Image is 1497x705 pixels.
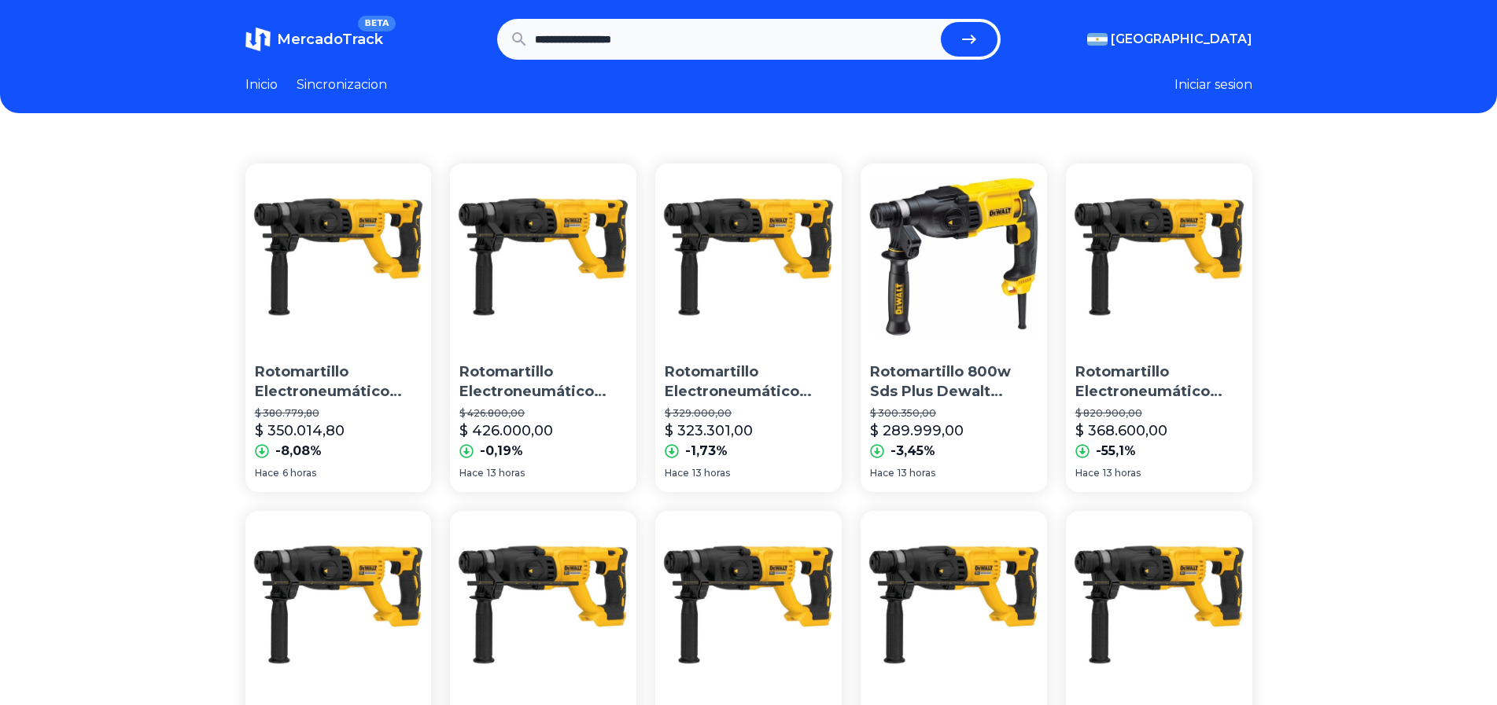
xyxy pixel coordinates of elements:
[1075,362,1243,402] p: Rotomartillo Electroneumático Dewalt Baretools Dch133b Inalámbrico Amarillo Y Negro Con 20w De Po...
[1075,420,1167,442] p: $ 368.600,00
[480,442,523,461] p: -0,19%
[277,31,383,48] span: MercadoTrack
[870,420,964,442] p: $ 289.999,00
[870,407,1038,420] p: $ 300.350,00
[1066,163,1252,350] img: Rotomartillo Electroneumático Dewalt Baretools Dch133b Inalámbrico Amarillo Y Negro Con 20w De Po...
[459,362,627,402] p: Rotomartillo Electroneumático Dewalt Baretools Dch133b Inalámbrico Amarillo Y Negro Con 20w De Po...
[665,407,832,420] p: $ 329.000,00
[255,467,279,479] span: Hace
[692,467,730,479] span: 13 horas
[1075,407,1243,420] p: $ 820.900,00
[245,75,278,94] a: Inicio
[245,163,432,350] img: Rotomartillo Electroneumático Dewalt Baretools Dch133b Inalámbrico Amarillo Y Negro Con 20w De Po...
[245,27,271,52] img: MercadoTrack
[898,467,935,479] span: 13 horas
[861,511,1047,697] img: Rotomartillo Electroneumático Dewalt Baretools Dch133b Inalámbrico Amarillo Y Negro Con 20w De Po...
[255,407,422,420] p: $ 380.779,80
[870,467,894,479] span: Hace
[861,163,1047,492] a: Rotomartillo 800w Sds Plus Dewalt D25133k Dewalt D25133k-ar Color AmarilloRotomartillo 800w Sds P...
[245,163,432,492] a: Rotomartillo Electroneumático Dewalt Baretools Dch133b Inalámbrico Amarillo Y Negro Con 20w De Po...
[1096,442,1136,461] p: -55,1%
[870,362,1038,402] p: Rotomartillo 800w Sds Plus Dewalt D25133k Dewalt D25133k-ar Color Amarillo
[255,420,345,442] p: $ 350.014,80
[685,442,728,461] p: -1,73%
[1111,30,1252,49] span: [GEOGRAPHIC_DATA]
[890,442,935,461] p: -3,45%
[655,511,842,697] img: Rotomartillo Electroneumático Dewalt Baretools Dch133b Inalámbrico Amarillo Y Negro Con 20w De Po...
[1066,511,1252,697] img: Rotomartillo Electroneumático Dewalt Baretools Dch133b Inalámbrico Amarillo Y Negro Con 20w De Po...
[459,420,553,442] p: $ 426.000,00
[1103,467,1141,479] span: 13 horas
[297,75,387,94] a: Sincronizacion
[450,163,636,492] a: Rotomartillo Electroneumático Dewalt Baretools Dch133b Inalámbrico Amarillo Y Negro Con 20w De Po...
[665,467,689,479] span: Hace
[1075,467,1100,479] span: Hace
[655,163,842,350] img: Rotomartillo Electroneumático Dewalt Baretools Dch133b Inalámbrico Amarillo Y Negro Con 20w De Po...
[1087,30,1252,49] button: [GEOGRAPHIC_DATA]
[245,511,432,697] img: Rotomartillo Electroneumático Dewalt Baretools Dch133b Inalámbrico Amarillo Y Negro Con 20w De Po...
[665,420,753,442] p: $ 323.301,00
[487,467,525,479] span: 13 horas
[358,16,395,31] span: BETA
[245,27,383,52] a: MercadoTrackBETA
[459,467,484,479] span: Hace
[255,362,422,402] p: Rotomartillo Electroneumático Dewalt Baretools Dch133b Inalámbrico Amarillo Y Negro Con 20w De Po...
[282,467,316,479] span: 6 horas
[450,163,636,350] img: Rotomartillo Electroneumático Dewalt Baretools Dch133b Inalámbrico Amarillo Y Negro Con 20w De Po...
[1066,163,1252,492] a: Rotomartillo Electroneumático Dewalt Baretools Dch133b Inalámbrico Amarillo Y Negro Con 20w De Po...
[450,511,636,697] img: Rotomartillo Electroneumático Dewalt Baretools Dch133b Inalámbrico Amarillo Y Negro Con 20w De Po...
[1087,33,1108,46] img: Argentina
[861,163,1047,350] img: Rotomartillo 800w Sds Plus Dewalt D25133k Dewalt D25133k-ar Color Amarillo
[1174,75,1252,94] button: Iniciar sesion
[655,163,842,492] a: Rotomartillo Electroneumático Dewalt Baretools Dch133b Inalámbrico Amarillo Y Negro Con 20w De Po...
[275,442,322,461] p: -8,08%
[665,362,832,402] p: Rotomartillo Electroneumático Dewalt Baretools Dch133b Inalámbrico Amarillo Y Negro Con 20w De Po...
[459,407,627,420] p: $ 426.800,00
